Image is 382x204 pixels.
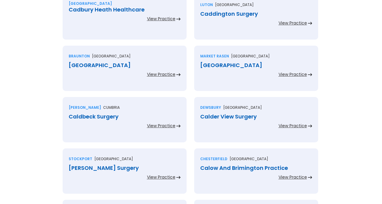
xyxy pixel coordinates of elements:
[231,53,270,59] p: [GEOGRAPHIC_DATA]
[200,53,229,59] div: Market rasen
[63,97,187,148] a: [PERSON_NAME]CumbriaCaldbeck SurgeryView Practice
[200,11,312,17] div: Caddington Surgery
[69,62,181,68] div: [GEOGRAPHIC_DATA]
[194,148,318,200] a: Chesterfield[GEOGRAPHIC_DATA]Calow And Brimington PracticeView Practice
[147,123,175,129] div: View Practice
[230,156,268,162] p: [GEOGRAPHIC_DATA]
[200,105,221,111] div: Dewsbury
[92,53,131,59] p: [GEOGRAPHIC_DATA]
[147,71,175,77] div: View Practice
[69,165,181,171] div: [PERSON_NAME] Surgery
[279,174,307,180] div: View Practice
[200,156,227,162] div: Chesterfield
[200,62,312,68] div: [GEOGRAPHIC_DATA]
[200,165,312,171] div: Calow And Brimington Practice
[69,114,181,120] div: Caldbeck Surgery
[69,1,112,7] div: [GEOGRAPHIC_DATA]
[279,20,307,26] div: View Practice
[200,2,213,8] div: Luton
[69,7,181,13] div: Cadbury Heath Healthcare
[94,156,133,162] p: [GEOGRAPHIC_DATA]
[215,2,254,8] p: [GEOGRAPHIC_DATA]
[194,97,318,148] a: Dewsbury[GEOGRAPHIC_DATA]Calder View SurgeryView Practice
[279,71,307,77] div: View Practice
[69,156,92,162] div: Stockport
[69,105,101,111] div: [PERSON_NAME]
[69,53,90,59] div: Braunton
[194,46,318,97] a: Market rasen[GEOGRAPHIC_DATA][GEOGRAPHIC_DATA]View Practice
[63,148,187,200] a: Stockport[GEOGRAPHIC_DATA][PERSON_NAME] SurgeryView Practice
[103,105,120,111] p: Cumbria
[147,174,175,180] div: View Practice
[63,46,187,97] a: Braunton[GEOGRAPHIC_DATA][GEOGRAPHIC_DATA]View Practice
[223,105,262,111] p: [GEOGRAPHIC_DATA]
[147,16,175,22] div: View Practice
[200,114,312,120] div: Calder View Surgery
[279,123,307,129] div: View Practice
